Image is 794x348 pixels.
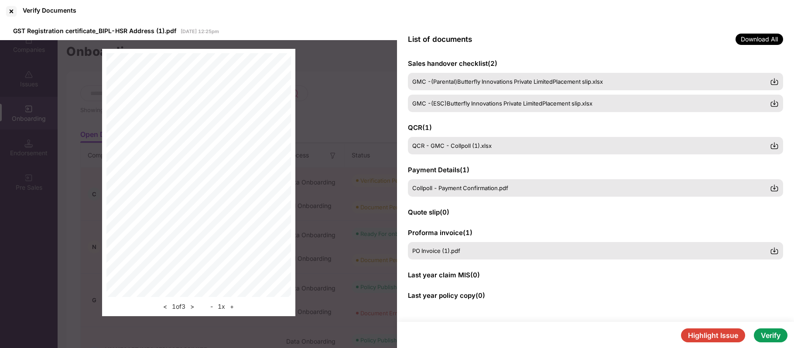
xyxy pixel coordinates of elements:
[408,291,485,300] span: Last year policy copy ( 0 )
[13,27,176,34] span: GST Registration certificate_BIPL-HSR Address (1).pdf
[770,184,779,192] img: svg+xml;base64,PHN2ZyBpZD0iRG93bmxvYWQtMzJ4MzIiIHhtbG5zPSJodHRwOi8vd3d3LnczLm9yZy8yMDAwL3N2ZyIgd2...
[227,301,236,312] button: +
[770,77,779,86] img: svg+xml;base64,PHN2ZyBpZD0iRG93bmxvYWQtMzJ4MzIiIHhtbG5zPSJodHRwOi8vd3d3LnczLm9yZy8yMDAwL3N2ZyIgd2...
[408,208,449,216] span: Quote slip ( 0 )
[770,141,779,150] img: svg+xml;base64,PHN2ZyBpZD0iRG93bmxvYWQtMzJ4MzIiIHhtbG5zPSJodHRwOi8vd3d3LnczLm9yZy8yMDAwL3N2ZyIgd2...
[408,166,469,174] span: Payment Details ( 1 )
[736,34,783,45] span: Download All
[754,328,787,342] button: Verify
[408,35,472,44] span: List of documents
[412,184,508,191] span: Collpoll - Payment Confirmation.pdf
[23,7,76,14] div: Verify Documents
[208,301,216,312] button: -
[408,123,432,132] span: QCR ( 1 )
[412,142,492,149] span: QCR - GMC - Collpoll (1).xlsx
[770,99,779,108] img: svg+xml;base64,PHN2ZyBpZD0iRG93bmxvYWQtMzJ4MzIiIHhtbG5zPSJodHRwOi8vd3d3LnczLm9yZy8yMDAwL3N2ZyIgd2...
[770,246,779,255] img: svg+xml;base64,PHN2ZyBpZD0iRG93bmxvYWQtMzJ4MzIiIHhtbG5zPSJodHRwOi8vd3d3LnczLm9yZy8yMDAwL3N2ZyIgd2...
[681,328,745,342] button: Highlight Issue
[412,78,603,85] span: GMC -(Parental)Butterfly Innovations Private LimitedPlacement slip.xlsx
[188,301,197,312] button: >
[161,301,170,312] button: <
[412,100,592,107] span: GMC -(ESC)Butterfly Innovations Private LimitedPlacement slip.xlsx
[412,247,460,254] span: PO Invoice (1).pdf
[161,301,197,312] div: 1 of 3
[408,271,480,279] span: Last year claim MIS ( 0 )
[408,59,497,68] span: Sales handover checklist ( 2 )
[208,301,236,312] div: 1 x
[408,229,472,237] span: Proforma invoice ( 1 )
[181,28,219,34] span: [DATE] 12:25pm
